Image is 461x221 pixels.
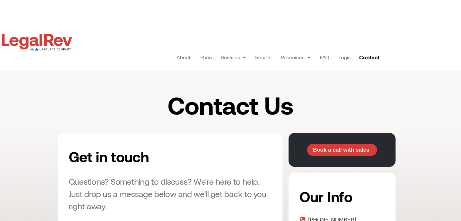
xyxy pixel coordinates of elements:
[313,147,369,153] span: Book a call with sales
[320,53,329,61] a: FAQ
[359,54,379,60] span: Contact
[69,144,211,169] h2: Get in touch
[307,144,377,156] a: Book a call with sales
[281,53,311,61] a: Resources
[357,52,383,62] a: Contact
[110,92,352,118] h1: Contact Us
[176,53,351,61] nav: Menu
[339,53,351,61] a: Login
[176,53,190,61] a: About
[255,53,272,61] a: Results
[199,53,212,61] a: Plans
[69,175,272,212] h3: Questions? Something to discuss? We're here to help. Just drop us a message below and we'll get b...
[299,184,383,209] h2: Our Info
[221,53,246,61] a: Services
